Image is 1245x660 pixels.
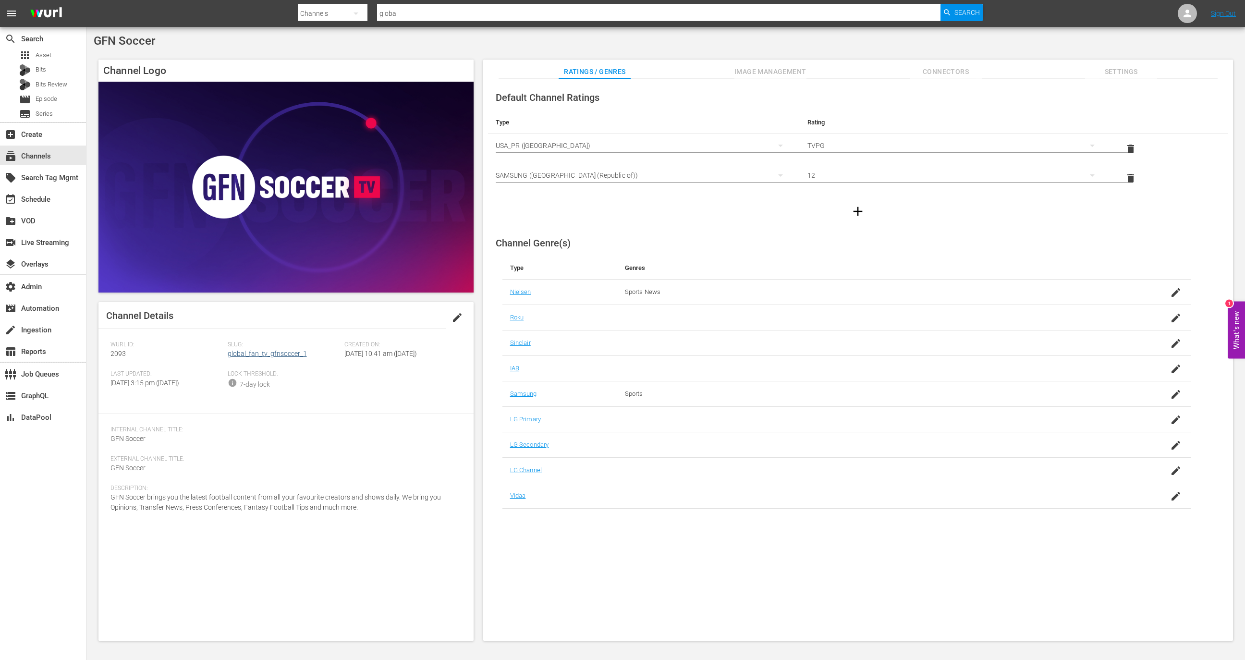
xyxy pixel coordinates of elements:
span: External Channel Title: [110,455,457,463]
a: global_fan_tv_gfnsoccer_1 [228,350,307,357]
span: Search [954,4,980,21]
span: GFN Soccer brings you the latest football content from all your favourite creators and shows dail... [110,493,441,511]
span: Overlays [5,258,16,270]
span: Episode [19,94,31,105]
span: GFN Soccer [94,34,155,48]
button: Open Feedback Widget [1228,302,1245,359]
span: Last Updated: [110,370,223,378]
span: Search [5,33,16,45]
span: Series [36,109,53,119]
span: Connectors [910,66,982,78]
img: GFN Soccer [98,82,474,293]
span: menu [6,8,17,19]
span: delete [1125,143,1136,155]
a: Vidaa [510,492,526,499]
div: Bits Review [19,79,31,90]
span: Channels [5,150,16,162]
span: Reports [5,346,16,357]
a: IAB [510,365,519,372]
span: Series [19,108,31,120]
button: Search [940,4,983,21]
h4: Channel Logo [98,60,474,82]
a: Samsung [510,390,537,397]
img: ans4CAIJ8jUAAAAAAAAAAAAAAAAAAAAAAAAgQb4GAAAAAAAAAAAAAAAAAAAAAAAAJMjXAAAAAAAAAAAAAAAAAAAAAAAAgAT5G... [23,2,69,25]
span: Search Tag Mgmt [5,172,16,183]
span: Schedule [5,194,16,205]
a: Sign Out [1211,10,1236,17]
div: TVPG [807,132,1104,159]
span: info [228,378,237,388]
th: Genres [617,257,1114,280]
button: edit [446,306,469,329]
div: 7-day lock [240,379,270,390]
span: Ratings / Genres [559,66,631,78]
span: Created On: [344,341,457,349]
span: Episode [36,94,57,104]
span: Live Streaming [5,237,16,248]
span: Asset [19,49,31,61]
span: Lock Threshold: [228,370,340,378]
a: Sinclair [510,339,531,346]
span: Channel Details [106,310,173,321]
a: Nielsen [510,288,531,295]
span: delete [1125,172,1136,184]
div: 12 [807,162,1104,189]
span: Admin [5,281,16,293]
span: Create [5,129,16,140]
span: 2093 [110,350,126,357]
span: GFN Soccer [110,464,146,472]
span: Bits Review [36,80,67,89]
table: simple table [488,111,1228,193]
span: GraphQL [5,390,16,402]
th: Type [488,111,800,134]
span: Settings [1085,66,1157,78]
span: DataPool [5,412,16,423]
a: LG Channel [510,466,542,474]
a: Roku [510,314,524,321]
button: delete [1119,137,1142,160]
span: [DATE] 10:41 am ([DATE]) [344,350,417,357]
span: Description: [110,485,457,492]
span: Image Management [734,66,806,78]
a: LG Primary [510,416,541,423]
th: Type [502,257,617,280]
span: Channel Genre(s) [496,237,571,249]
span: Slug: [228,341,340,349]
span: VOD [5,215,16,227]
span: Automation [5,303,16,314]
button: delete [1119,167,1142,190]
span: Job Queues [5,368,16,380]
span: GFN Soccer [110,435,146,442]
span: Asset [36,50,51,60]
span: Default Channel Ratings [496,92,599,103]
span: [DATE] 3:15 pm ([DATE]) [110,379,179,387]
span: Wurl ID: [110,341,223,349]
span: edit [452,312,463,323]
span: Bits [36,65,46,74]
div: Bits [19,64,31,76]
div: USA_PR ([GEOGRAPHIC_DATA]) [496,132,792,159]
th: Rating [800,111,1111,134]
span: Ingestion [5,324,16,336]
span: Internal Channel Title: [110,426,457,434]
div: SAMSUNG ([GEOGRAPHIC_DATA] (Republic of)) [496,162,792,189]
div: 1 [1225,300,1233,307]
a: LG Secondary [510,441,549,448]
